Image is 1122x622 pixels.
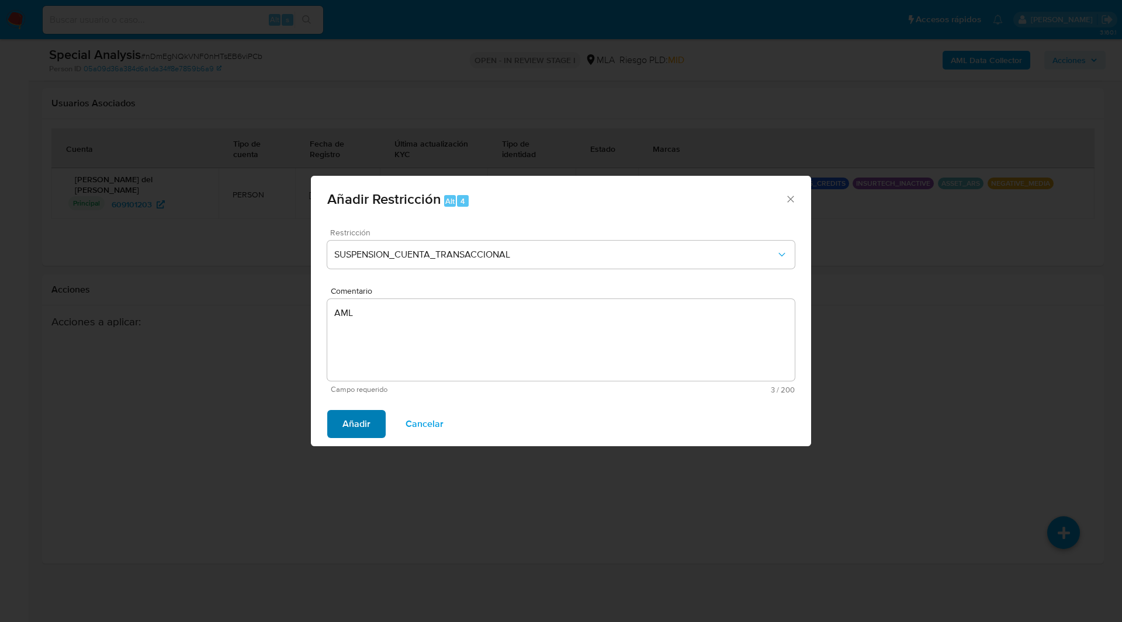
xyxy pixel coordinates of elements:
[785,193,795,204] button: Cerrar ventana
[406,411,444,437] span: Cancelar
[330,228,798,237] span: Restricción
[327,410,386,438] button: Añadir
[445,196,455,207] span: Alt
[342,411,370,437] span: Añadir
[390,410,459,438] button: Cancelar
[327,241,795,269] button: Restriction
[460,196,465,207] span: 4
[331,385,563,394] span: Campo requerido
[327,189,441,209] span: Añadir Restricción
[334,249,776,260] span: SUSPENSION_CUENTA_TRANSACCIONAL
[563,386,795,394] span: Máximo 200 caracteres
[331,287,798,296] span: Comentario
[327,299,795,381] textarea: AML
